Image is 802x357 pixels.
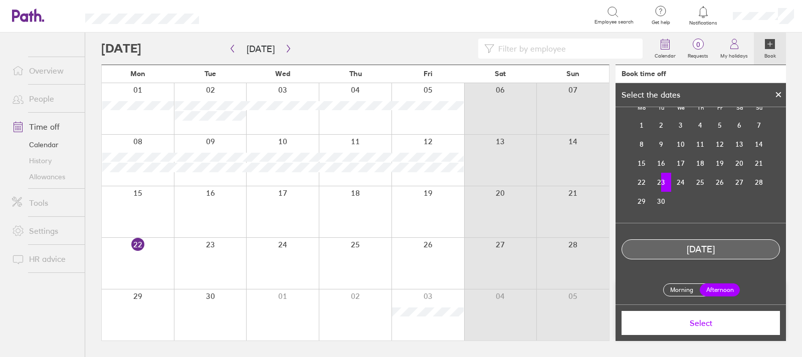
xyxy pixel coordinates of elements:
div: Calendar [621,72,780,223]
td: Saturday, September 27, 2025 [730,173,749,192]
td: Friday, September 19, 2025 [710,154,730,173]
td: Thursday, September 18, 2025 [691,154,710,173]
a: Book [754,33,786,65]
a: History [4,153,85,169]
a: Notifications [687,5,720,26]
small: Th [697,104,704,111]
a: Calendar [649,33,682,65]
td: Thursday, September 11, 2025 [691,135,710,154]
span: Notifications [687,20,720,26]
td: Tuesday, September 9, 2025 [652,135,671,154]
label: Requests [682,50,714,59]
td: Tuesday, September 16, 2025 [652,154,671,173]
a: Overview [4,61,85,81]
td: Friday, September 12, 2025 [710,135,730,154]
td: Monday, September 22, 2025 [632,173,652,192]
td: Thursday, September 25, 2025 [691,173,710,192]
td: Wednesday, September 24, 2025 [671,173,691,192]
label: Book [758,50,782,59]
td: Selected. Tuesday, September 23, 2025 [652,173,671,192]
small: We [677,104,685,111]
div: Search [226,11,252,20]
span: Select [629,318,773,327]
td: Sunday, September 14, 2025 [749,135,769,154]
td: Saturday, September 6, 2025 [730,116,749,135]
a: 0Requests [682,33,714,65]
div: Select the dates [616,90,686,99]
span: Fri [424,70,433,78]
span: 0 [682,41,714,49]
a: Allowances [4,169,85,185]
td: Wednesday, September 10, 2025 [671,135,691,154]
small: Mo [638,104,646,111]
a: My holidays [714,33,754,65]
td: Saturday, September 20, 2025 [730,154,749,173]
button: [DATE] [239,41,283,57]
small: Fr [717,104,722,111]
td: Monday, September 8, 2025 [632,135,652,154]
td: Monday, September 29, 2025 [632,192,652,211]
td: Wednesday, September 3, 2025 [671,116,691,135]
a: Time off [4,117,85,137]
td: Monday, September 15, 2025 [632,154,652,173]
button: Select [622,311,780,335]
td: Wednesday, September 17, 2025 [671,154,691,173]
td: Saturday, September 13, 2025 [730,135,749,154]
input: Filter by employee [494,39,637,58]
td: Tuesday, September 2, 2025 [652,116,671,135]
td: Friday, September 5, 2025 [710,116,730,135]
span: Get help [645,20,677,26]
span: Employee search [594,19,634,25]
label: Morning [662,284,702,296]
span: Tue [205,70,216,78]
td: Sunday, September 21, 2025 [749,154,769,173]
div: [DATE] [622,244,779,255]
span: Sun [566,70,579,78]
div: Book time off [622,70,666,78]
a: Tools [4,193,85,213]
span: Sat [495,70,506,78]
a: People [4,89,85,109]
small: Su [756,104,762,111]
label: My holidays [714,50,754,59]
span: Wed [275,70,290,78]
span: Thu [349,70,362,78]
a: HR advice [4,249,85,269]
small: Sa [736,104,743,111]
label: Afternoon [700,283,740,296]
td: Sunday, September 7, 2025 [749,116,769,135]
td: Tuesday, September 30, 2025 [652,192,671,211]
td: Sunday, September 28, 2025 [749,173,769,192]
td: Friday, September 26, 2025 [710,173,730,192]
span: Mon [130,70,145,78]
td: Thursday, September 4, 2025 [691,116,710,135]
a: Calendar [4,137,85,153]
label: Calendar [649,50,682,59]
td: Monday, September 1, 2025 [632,116,652,135]
a: Settings [4,221,85,241]
small: Tu [658,104,664,111]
